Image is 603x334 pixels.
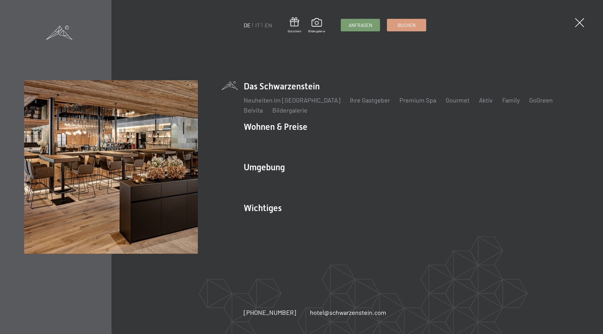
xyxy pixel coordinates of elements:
[341,19,380,31] a: Anfragen
[398,22,416,29] span: Buchen
[244,309,296,316] span: [PHONE_NUMBER]
[244,96,340,104] a: Neuheiten im [GEOGRAPHIC_DATA]
[399,96,436,104] a: Premium Spa
[308,18,325,33] a: Bildergalerie
[387,19,426,31] a: Buchen
[288,29,301,33] span: Gutschein
[479,96,493,104] a: Aktiv
[255,22,260,29] a: IT
[349,22,372,29] span: Anfragen
[272,106,307,114] a: Bildergalerie
[502,96,520,104] a: Family
[529,96,553,104] a: GoGreen
[265,22,272,29] a: EN
[24,80,198,254] img: Wellnesshotel Südtirol SCHWARZENSTEIN - Wellnessurlaub in den Alpen, Wandern und Wellness
[310,308,386,317] a: hotel@schwarzenstein.com
[350,96,390,104] a: Ihre Gastgeber
[244,106,263,114] a: Belvita
[244,22,251,29] a: DE
[308,29,325,33] span: Bildergalerie
[288,17,301,33] a: Gutschein
[244,308,296,317] a: [PHONE_NUMBER]
[446,96,470,104] a: Gourmet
